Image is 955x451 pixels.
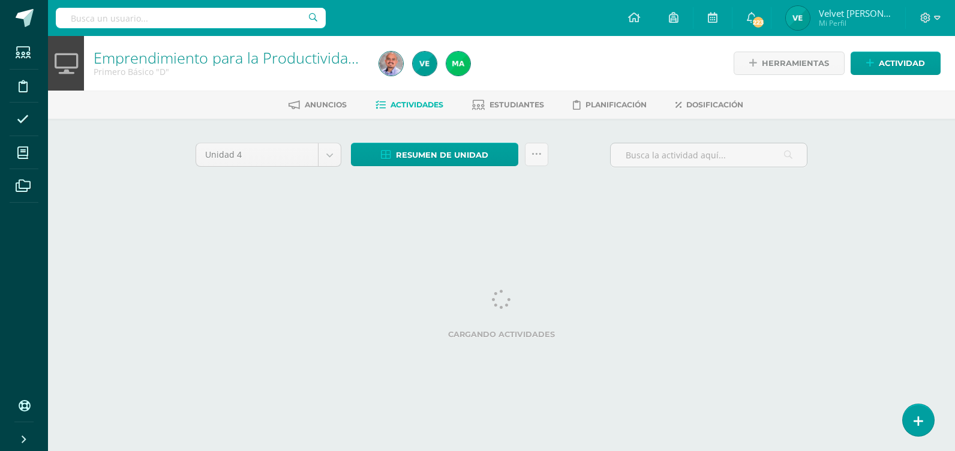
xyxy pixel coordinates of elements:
a: Emprendimiento para la Productividad y Robótica [94,47,432,68]
span: Unidad 4 [205,143,309,166]
a: Herramientas [734,52,845,75]
a: Actividad [851,52,941,75]
span: Actividad [879,52,925,74]
span: Herramientas [762,52,829,74]
a: Anuncios [289,95,347,115]
a: Actividades [376,95,443,115]
img: 19b1e203de8e9b1ed5dcdd77fbbab152.png [413,52,437,76]
span: Planificación [585,100,647,109]
img: 303f0dfdc36eeea024f29b2ae9d0f183.png [379,52,403,76]
img: a2d32154ad07ff8c74471bda036d6094.png [446,52,470,76]
span: Anuncios [305,100,347,109]
h1: Emprendimiento para la Productividad y Robótica [94,49,365,66]
span: Estudiantes [489,100,544,109]
a: Dosificación [675,95,743,115]
a: Unidad 4 [196,143,341,166]
span: 223 [752,16,765,29]
input: Busca un usuario... [56,8,326,28]
a: Resumen de unidad [351,143,518,166]
a: Planificación [573,95,647,115]
span: Resumen de unidad [396,144,488,166]
span: Mi Perfil [819,18,891,28]
span: Velvet [PERSON_NAME] [819,7,891,19]
div: Primero Básico 'D' [94,66,365,77]
span: Actividades [391,100,443,109]
label: Cargando actividades [196,330,807,339]
input: Busca la actividad aquí... [611,143,807,167]
span: Dosificación [686,100,743,109]
a: Estudiantes [472,95,544,115]
img: 19b1e203de8e9b1ed5dcdd77fbbab152.png [786,6,810,30]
